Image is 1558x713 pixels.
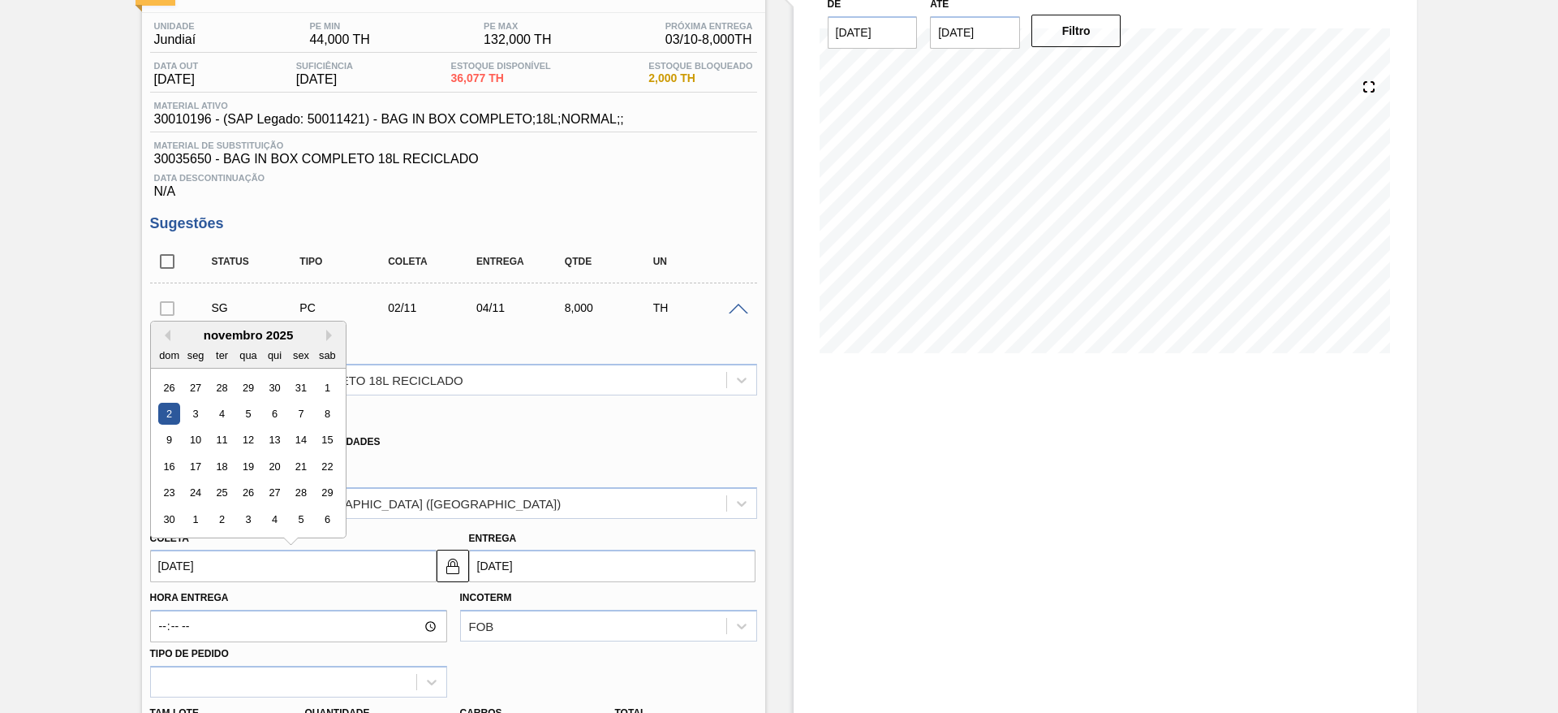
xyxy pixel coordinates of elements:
[484,21,551,31] span: PE MAX
[150,648,229,659] label: Tipo de pedido
[649,256,747,267] div: UN
[210,482,232,504] div: Choose terça-feira, 25 de novembro de 2025
[290,344,312,366] div: sex
[263,482,285,504] div: Choose quinta-feira, 27 de novembro de 2025
[210,344,232,366] div: ter
[184,482,206,504] div: Choose segunda-feira, 24 de novembro de 2025
[469,620,494,633] div: FOB
[309,32,369,47] span: 44,000 TH
[159,330,170,341] button: Previous Month
[263,344,285,366] div: qui
[184,430,206,452] div: Choose segunda-feira, 10 de novembro de 2025
[443,556,463,576] img: locked
[154,152,753,166] span: 30035650 - BAG IN BOX COMPLETO 18L RECICLADO
[156,374,340,533] div: month 2025-11
[150,586,447,610] label: Hora Entrega
[649,301,747,314] div: TH
[472,301,570,314] div: 04/11/2025
[210,377,232,399] div: Choose terça-feira, 28 de outubro de 2025
[384,301,482,314] div: 02/11/2025
[184,403,206,425] div: Choose segunda-feira, 3 de novembro de 2025
[316,456,338,477] div: Choose sábado, 22 de novembro de 2025
[158,430,180,452] div: Choose domingo, 9 de novembro de 2025
[210,430,232,452] div: Choose terça-feira, 11 de novembro de 2025
[316,403,338,425] div: Choose sábado, 8 de novembro de 2025
[154,140,753,150] span: Material de Substituição
[263,403,285,425] div: Choose quinta-feira, 6 de novembro de 2025
[210,456,232,477] div: Choose terça-feira, 18 de novembro de 2025
[237,430,259,452] div: Choose quarta-feira, 12 de novembro de 2025
[295,301,394,314] div: Pedido de Compra
[930,16,1020,49] input: dd/mm/yyyy
[263,508,285,530] div: Choose quinta-feira, 4 de dezembro de 2025
[151,328,346,342] div: novembro 2025
[469,550,755,582] input: dd/mm/yyyy
[184,456,206,477] div: Choose segunda-feira, 17 de novembro de 2025
[208,301,306,314] div: Sugestão Criada
[154,112,624,127] span: 30010196 - (SAP Legado: 50011421) - BAG IN BOX COMPLETO;18L;NORMAL;;
[210,508,232,530] div: Choose terça-feira, 2 de dezembro de 2025
[154,21,196,31] span: Unidade
[384,256,482,267] div: Coleta
[263,430,285,452] div: Choose quinta-feira, 13 de novembro de 2025
[237,377,259,399] div: Choose quarta-feira, 29 de outubro de 2025
[665,21,753,31] span: Próxima Entrega
[154,72,199,87] span: [DATE]
[309,21,369,31] span: PE MIN
[665,32,753,47] span: 03/10 - 8,000 TH
[290,508,312,530] div: Choose sexta-feira, 5 de dezembro de 2025
[290,403,312,425] div: Choose sexta-feira, 7 de novembro de 2025
[648,72,752,84] span: 2,000 TH
[184,508,206,530] div: Choose segunda-feira, 1 de dezembro de 2025
[237,482,259,504] div: Choose quarta-feira, 26 de novembro de 2025
[316,482,338,504] div: Choose sábado, 29 de novembro de 2025
[472,256,570,267] div: Entrega
[1031,15,1121,47] button: Filtro
[237,456,259,477] div: Choose quarta-feira, 19 de novembro de 2025
[263,456,285,477] div: Choose quinta-feira, 20 de novembro de 2025
[296,61,353,71] span: Suficiência
[159,496,562,510] div: A - 327983 - SCHOLLE - [GEOGRAPHIC_DATA] ([GEOGRAPHIC_DATA])
[184,344,206,366] div: seg
[158,508,180,530] div: Choose domingo, 30 de novembro de 2025
[158,377,180,399] div: Choose domingo, 26 de outubro de 2025
[210,403,232,425] div: Choose terça-feira, 4 de novembro de 2025
[316,430,338,452] div: Choose sábado, 15 de novembro de 2025
[154,101,624,110] span: Material ativo
[290,377,312,399] div: Choose sexta-feira, 31 de outubro de 2025
[154,173,753,183] span: Data Descontinuação
[208,256,306,267] div: Status
[237,508,259,530] div: Choose quarta-feira, 3 de dezembro de 2025
[158,403,180,425] div: Choose domingo, 2 de novembro de 2025
[184,377,206,399] div: Choose segunda-feira, 27 de outubro de 2025
[326,330,338,341] button: Next Month
[290,430,312,452] div: Choose sexta-feira, 14 de novembro de 2025
[484,32,551,47] span: 132,000 TH
[158,482,180,504] div: Choose domingo, 23 de novembro de 2025
[150,550,437,582] input: dd/mm/yyyy
[154,32,196,47] span: Jundiaí
[150,215,757,232] h3: Sugestões
[437,550,469,582] button: locked
[237,403,259,425] div: Choose quarta-feira, 5 de novembro de 2025
[451,72,551,84] span: 36,077 TH
[237,344,259,366] div: qua
[296,72,353,87] span: [DATE]
[648,61,752,71] span: Estoque Bloqueado
[469,533,517,544] label: Entrega
[158,456,180,477] div: Choose domingo, 16 de novembro de 2025
[828,16,918,49] input: dd/mm/yyyy
[263,377,285,399] div: Choose quinta-feira, 30 de outubro de 2025
[460,592,512,603] label: Incoterm
[290,482,312,504] div: Choose sexta-feira, 28 de novembro de 2025
[150,166,757,199] div: N/A
[451,61,551,71] span: Estoque Disponível
[316,508,338,530] div: Choose sábado, 6 de dezembro de 2025
[154,61,199,71] span: Data out
[561,256,659,267] div: Qtde
[316,344,338,366] div: sab
[316,377,338,399] div: Choose sábado, 1 de novembro de 2025
[561,301,659,314] div: 8,000
[290,456,312,477] div: Choose sexta-feira, 21 de novembro de 2025
[150,533,189,544] label: Coleta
